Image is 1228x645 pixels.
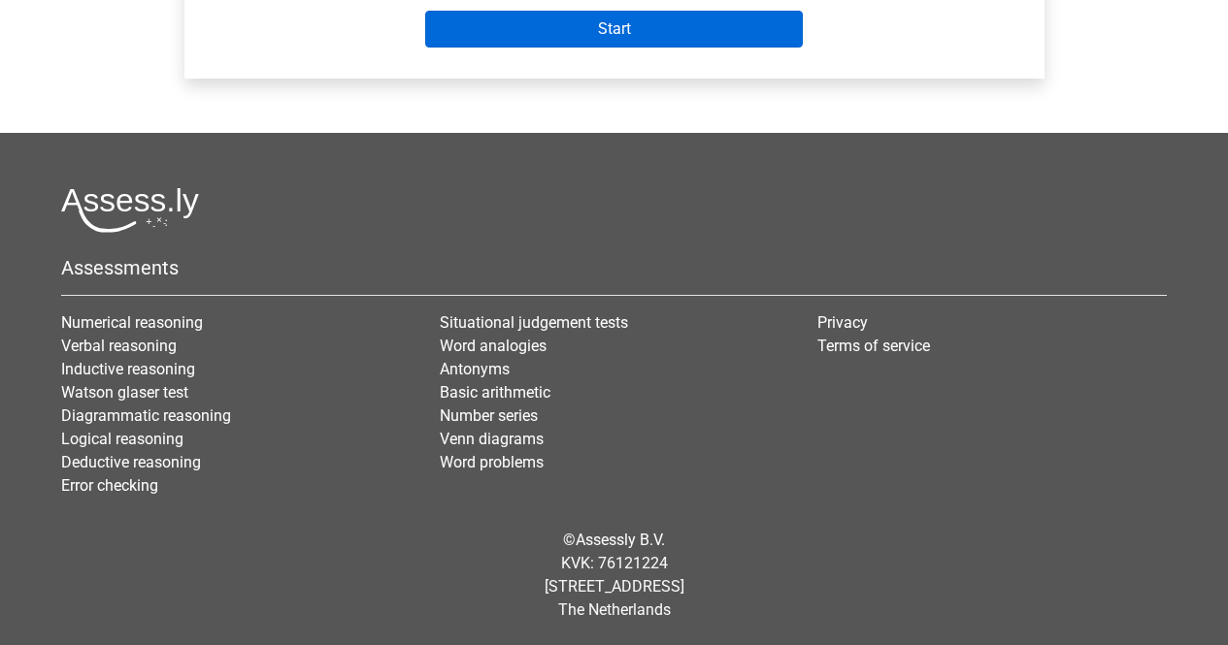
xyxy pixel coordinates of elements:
[817,337,930,355] a: Terms of service
[61,360,195,378] a: Inductive reasoning
[61,453,201,471] a: Deductive reasoning
[440,430,544,448] a: Venn diagrams
[440,337,547,355] a: Word analogies
[61,383,188,402] a: Watson glaser test
[61,313,203,332] a: Numerical reasoning
[440,383,550,402] a: Basic arithmetic
[440,406,538,425] a: Number series
[425,11,803,48] input: Start
[440,360,510,378] a: Antonyms
[61,430,183,448] a: Logical reasoning
[576,531,665,549] a: Assessly B.V.
[61,256,1167,279] h5: Assessments
[440,453,544,471] a: Word problems
[61,406,231,425] a: Diagrammatic reasoning
[61,476,158,495] a: Error checking
[817,313,868,332] a: Privacy
[47,513,1181,637] div: © KVK: 76121224 [STREET_ADDRESS] The Netherlands
[440,313,628,332] a: Situational judgement tests
[61,187,199,233] img: Assessly logo
[61,337,177,355] a: Verbal reasoning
